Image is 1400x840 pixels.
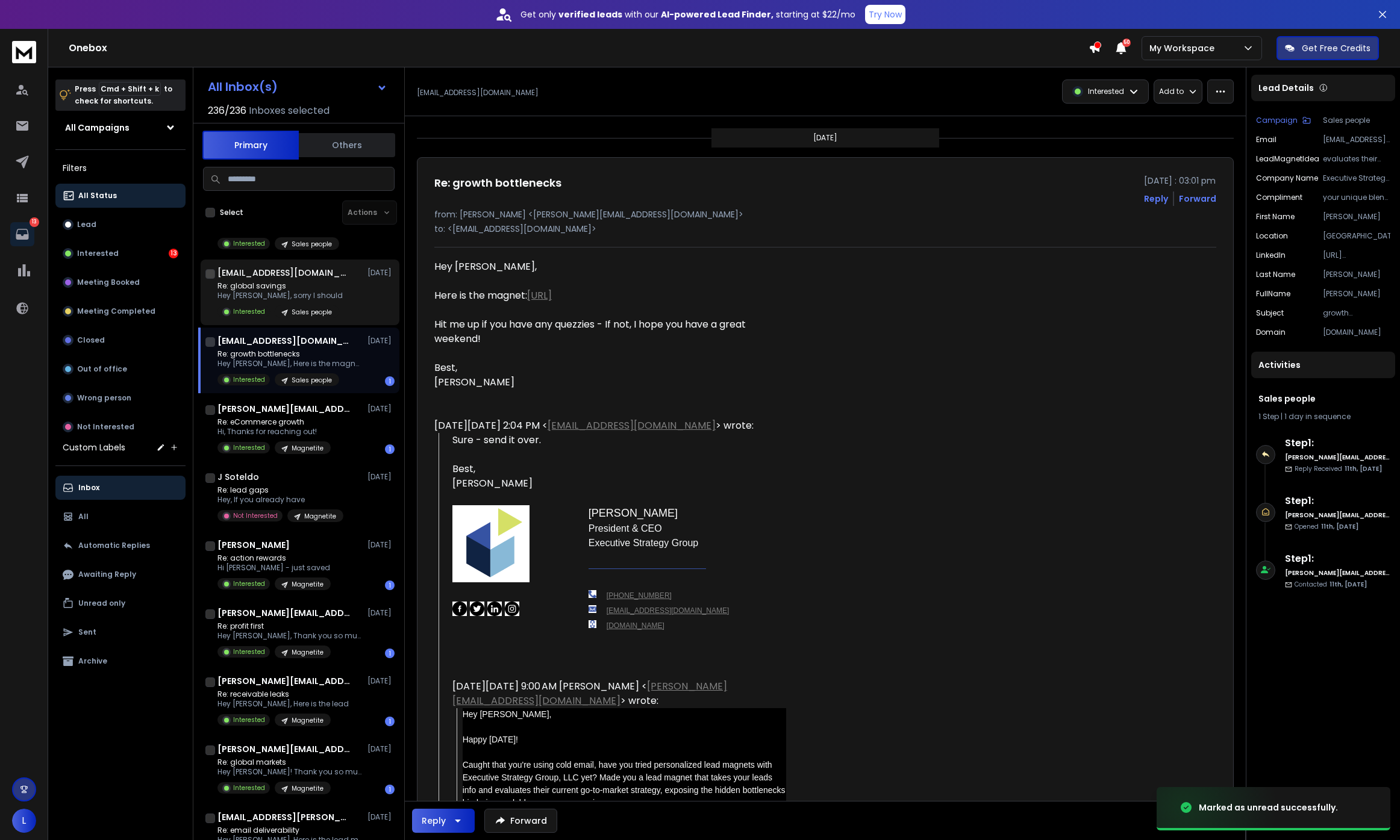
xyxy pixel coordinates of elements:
div: Forward [1179,193,1216,205]
h6: Step 1 : [1285,436,1390,450]
h1: J Soteldo [217,471,259,483]
p: from: [PERSON_NAME] <[PERSON_NAME][EMAIL_ADDRESS][DOMAIN_NAME]> [434,208,1216,220]
h3: Filters [55,160,186,176]
h6: [PERSON_NAME][EMAIL_ADDRESS][DOMAIN_NAME] [1285,511,1390,520]
p: Hey [PERSON_NAME], sorry I should [217,291,343,300]
div: [DATE][DATE] 9:00 AM [PERSON_NAME] < > wrote: [452,679,786,708]
span: 11th, [DATE] [1345,464,1382,473]
div: [PERSON_NAME] [452,476,786,491]
p: Hi, Thanks for reaching out! [217,427,331,437]
div: Happy [DATE]! [463,733,786,746]
p: Interested [233,239,265,248]
h1: All Inbox(s) [208,81,278,93]
p: All [78,512,89,521]
p: Hi [PERSON_NAME] - just saved [217,563,331,573]
p: [DATE] [367,472,395,482]
p: fullName [1256,289,1290,299]
button: Unread only [55,591,186,615]
h6: [PERSON_NAME][EMAIL_ADDRESS][DOMAIN_NAME] [1285,453,1390,462]
img: ESG_4C_Square_White.jpg [452,505,530,582]
p: Meeting Booked [77,278,140,287]
p: Interested [77,249,119,258]
img: facebook [452,602,467,616]
h1: [PERSON_NAME][EMAIL_ADDRESS][DOMAIN_NAME] [217,607,350,619]
button: Try Now [865,5,905,24]
p: [DATE] [367,540,395,550]
button: Meeting Completed [55,299,186,323]
h3: Custom Labels [63,441,125,453]
h1: [EMAIL_ADDRESS][PERSON_NAME][DOMAIN_NAME] [217,811,350,823]
button: Wrong person [55,386,186,410]
a: [EMAIL_ADDRESS][DOMAIN_NAME] [607,606,729,615]
img: logo [12,41,36,63]
span: 236 / 236 [208,104,246,118]
p: Hey [PERSON_NAME], Here is the magnet: [URL] [[URL]] Hit me [217,359,362,369]
h1: Sales people [1258,393,1388,405]
div: Hey [PERSON_NAME], [463,708,786,721]
p: My Workspace [1149,42,1219,54]
span: 11th, [DATE] [1321,522,1358,531]
p: Closed [77,335,105,345]
p: location [1256,231,1288,241]
div: Caught that you're using cold email, have you tried personalized lead magnets with Executive Stra... [463,746,786,809]
p: Re: profit first [217,621,362,631]
h1: [EMAIL_ADDRESS][DOMAIN_NAME] [217,335,350,347]
p: First Name [1256,212,1295,222]
div: Marked as unread successfully. [1199,801,1338,814]
p: subject [1256,308,1284,318]
p: [PERSON_NAME] [1323,212,1390,222]
button: Get Free Credits [1277,36,1379,60]
p: Interested [233,647,265,656]
p: All Status [78,191,117,201]
p: Press to check for shortcuts. [75,83,172,107]
p: [DATE] [367,744,395,754]
button: Reply [1144,193,1168,205]
p: Lead Details [1258,82,1314,94]
button: All Inbox(s) [198,75,397,99]
a: [URL] [527,288,552,302]
p: Unread only [78,599,125,608]
p: Out of office [77,364,127,374]
p: Re: eCommerce growth [217,417,331,427]
div: | [1258,412,1388,422]
p: [EMAIL_ADDRESS][DOMAIN_NAME] [417,88,539,98]
p: Contacted [1295,580,1367,589]
button: Archive [55,649,186,673]
p: Hey, If you already have [217,495,343,505]
p: Awaiting Reply [78,570,136,579]
p: [EMAIL_ADDRESS][DOMAIN_NAME] [1323,135,1390,145]
span: L [12,809,36,833]
p: Add to [1159,87,1184,96]
div: 1 [385,717,395,726]
a: 13 [10,222,34,246]
p: linkedIn [1256,250,1286,260]
p: Not Interested [233,511,278,520]
span: Cmd + Shift + k [99,82,161,96]
p: growth bottlenecks [1323,308,1390,318]
p: [DATE] [813,133,837,143]
a: [PERSON_NAME][EMAIL_ADDRESS][DOMAIN_NAME] [452,679,727,708]
strong: AI-powered Lead Finder, [661,8,773,20]
h6: Step 1 : [1285,494,1390,508]
p: evaluates their current go-to-market strategy, exposing the hidden bottlenecks hindering scalable... [1323,154,1390,164]
p: Sales people [292,308,332,317]
p: Hey [PERSON_NAME], Here is the lead [217,699,349,709]
p: Executive Strategy Group, LLC [1323,173,1390,183]
p: Interested [1088,87,1124,96]
h1: [EMAIL_ADDRESS][DOMAIN_NAME] [217,267,350,279]
p: Re: receivable leaks [217,689,349,699]
h1: All Campaigns [65,122,130,134]
p: Sales people [292,240,332,249]
label: Select [220,208,243,217]
p: leadMagnetIdea [1256,154,1319,164]
img: instagram [505,602,519,616]
button: Awaiting Reply [55,562,186,586]
p: Sales people [292,376,332,385]
p: Get Free Credits [1302,42,1370,54]
div: President & CEO [589,521,786,536]
button: Not Interested [55,415,186,439]
p: Sent [78,627,96,637]
button: Forward [484,809,557,833]
p: to: <[EMAIL_ADDRESS][DOMAIN_NAME]> [434,223,1216,235]
p: Wrong person [77,393,131,403]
